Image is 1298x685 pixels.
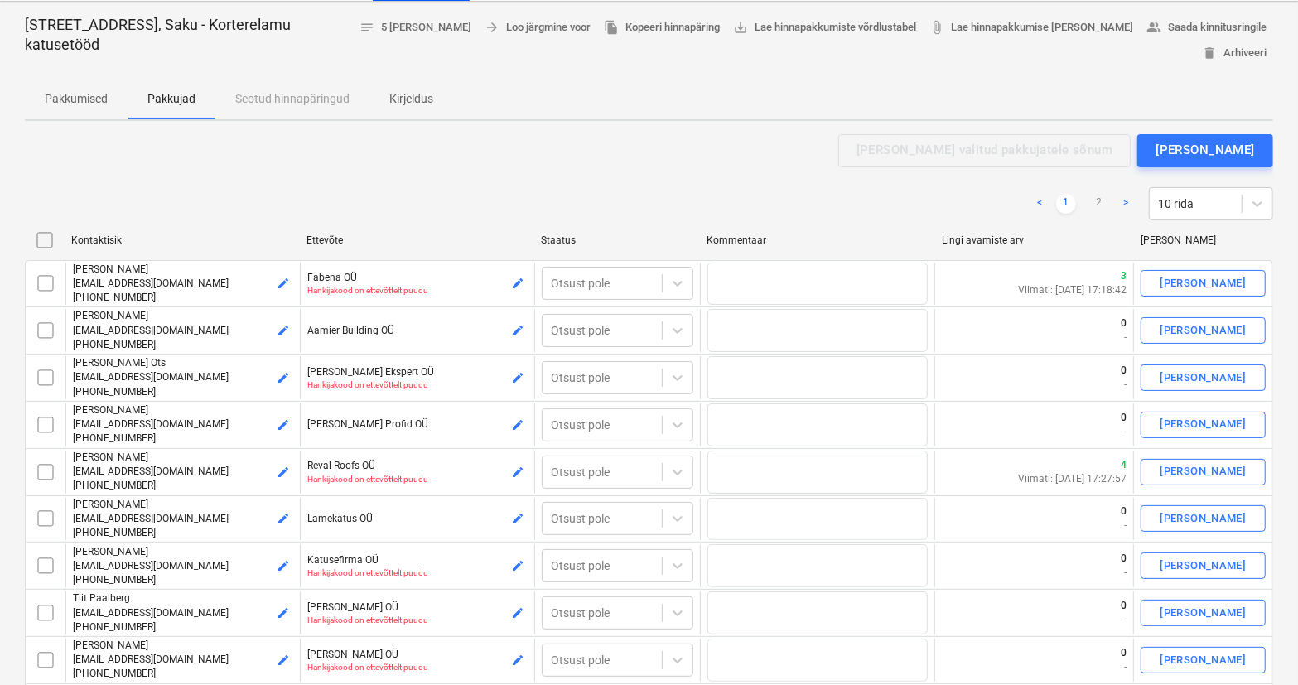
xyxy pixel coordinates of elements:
p: [PERSON_NAME] [73,263,293,277]
p: [PHONE_NUMBER] [73,338,293,352]
span: edit [277,371,290,384]
p: Viimati: [DATE] 17:27:57 [1018,472,1127,486]
span: 5 [PERSON_NAME] [359,18,471,37]
span: edit [511,512,524,525]
span: edit [511,606,524,620]
p: - [1121,613,1127,627]
p: 0 [1121,316,1127,330]
div: [PERSON_NAME] [1160,274,1247,293]
p: 0 [1121,364,1127,378]
span: edit [277,466,290,479]
span: Arhiveeri [1202,44,1267,63]
span: attach_file [929,20,944,35]
p: [PERSON_NAME] OÜ [307,601,528,615]
a: Page 2 [1089,194,1109,214]
div: Kommentaar [707,234,929,246]
button: [PERSON_NAME] [1141,600,1266,626]
p: Reval Roofs OÜ [307,459,528,473]
div: [PERSON_NAME] [1156,139,1255,161]
span: edit [511,277,524,290]
span: [EMAIL_ADDRESS][DOMAIN_NAME] [73,466,229,477]
p: Aamier Building OÜ [307,324,528,338]
div: [PERSON_NAME] [1160,369,1247,388]
p: - [1121,378,1127,392]
p: [PHONE_NUMBER] [73,573,293,587]
span: [EMAIL_ADDRESS][DOMAIN_NAME] [73,418,229,430]
span: edit [511,324,524,337]
div: Lingi avamiste arv [942,234,1127,246]
p: 3 [1018,269,1127,283]
span: edit [511,559,524,572]
span: arrow_forward [485,20,499,35]
button: Kopeeri hinnapäring [597,15,726,41]
button: [PERSON_NAME] [1141,459,1266,485]
span: edit [511,654,524,667]
span: edit [277,654,290,667]
button: [PERSON_NAME] [1137,134,1273,167]
span: edit [511,466,524,479]
p: - [1121,425,1127,439]
p: 0 [1121,646,1127,660]
span: [EMAIL_ADDRESS][DOMAIN_NAME] [73,654,229,665]
div: Ettevõte [306,234,528,246]
span: [EMAIL_ADDRESS][DOMAIN_NAME] [73,560,229,572]
span: file_copy [604,20,619,35]
p: Lamekatus OÜ [307,512,528,526]
p: 0 [1121,411,1127,425]
div: [PERSON_NAME] [1160,651,1247,670]
span: Lae hinnapakkumise [PERSON_NAME] [929,18,1133,37]
span: Loo järgmine voor [485,18,591,37]
div: Kontaktisik [71,234,293,246]
p: 4 [1018,458,1127,472]
div: [PERSON_NAME] [1160,604,1247,623]
span: edit [277,277,290,290]
a: Page 1 is your current page [1056,194,1076,214]
p: - [1121,519,1127,533]
div: [PERSON_NAME] [1160,462,1247,481]
p: [PERSON_NAME] OÜ [307,648,528,662]
a: Lae hinnapakkumise [PERSON_NAME] [923,15,1140,41]
a: Lae hinnapakkumiste võrdlustabel [726,15,923,41]
p: Pakkumised [45,90,108,108]
span: notes [359,20,374,35]
p: [PERSON_NAME] [73,498,293,512]
span: delete [1202,46,1217,60]
span: Lae hinnapakkumiste võrdlustabel [733,18,916,37]
span: edit [277,418,290,432]
button: [PERSON_NAME] [1141,364,1266,391]
p: 0 [1121,504,1127,519]
p: [PERSON_NAME] [73,545,293,559]
p: Fabena OÜ [307,271,528,285]
p: Hankijakood on ettevõttelt puudu [307,474,528,485]
p: 0 [1121,552,1127,566]
span: edit [511,418,524,432]
iframe: Chat Widget [1215,605,1298,685]
p: [PERSON_NAME] [73,403,293,417]
div: [PERSON_NAME] [1160,509,1247,528]
p: [STREET_ADDRESS], Saku - Korterelamu katusetööd [25,15,345,55]
button: [PERSON_NAME] [1141,552,1266,579]
p: Hankijakood on ettevõttelt puudu [307,662,528,673]
span: Kopeeri hinnapäring [604,18,720,37]
button: [PERSON_NAME] [1141,317,1266,344]
p: Tiit Paalberg [73,591,293,605]
span: [EMAIL_ADDRESS][DOMAIN_NAME] [73,277,229,289]
button: [PERSON_NAME] [1141,647,1266,673]
p: Katusefirma OÜ [307,553,528,567]
p: 0 [1121,599,1127,613]
div: Staatus [541,234,693,246]
p: [PERSON_NAME] [73,309,293,323]
button: [PERSON_NAME] [1141,412,1266,438]
div: [PERSON_NAME] [1141,234,1267,246]
p: [PERSON_NAME] Ots [73,356,293,370]
p: Kirjeldus [389,90,433,108]
span: edit [277,512,290,525]
span: edit [277,324,290,337]
button: [PERSON_NAME] [1141,505,1266,532]
button: Saada kinnitusringile [1140,15,1273,41]
span: save_alt [733,20,748,35]
p: [PERSON_NAME] Ekspert OÜ [307,365,528,379]
a: Next page [1116,194,1136,214]
span: [EMAIL_ADDRESS][DOMAIN_NAME] [73,325,229,336]
p: [PHONE_NUMBER] [73,667,293,681]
